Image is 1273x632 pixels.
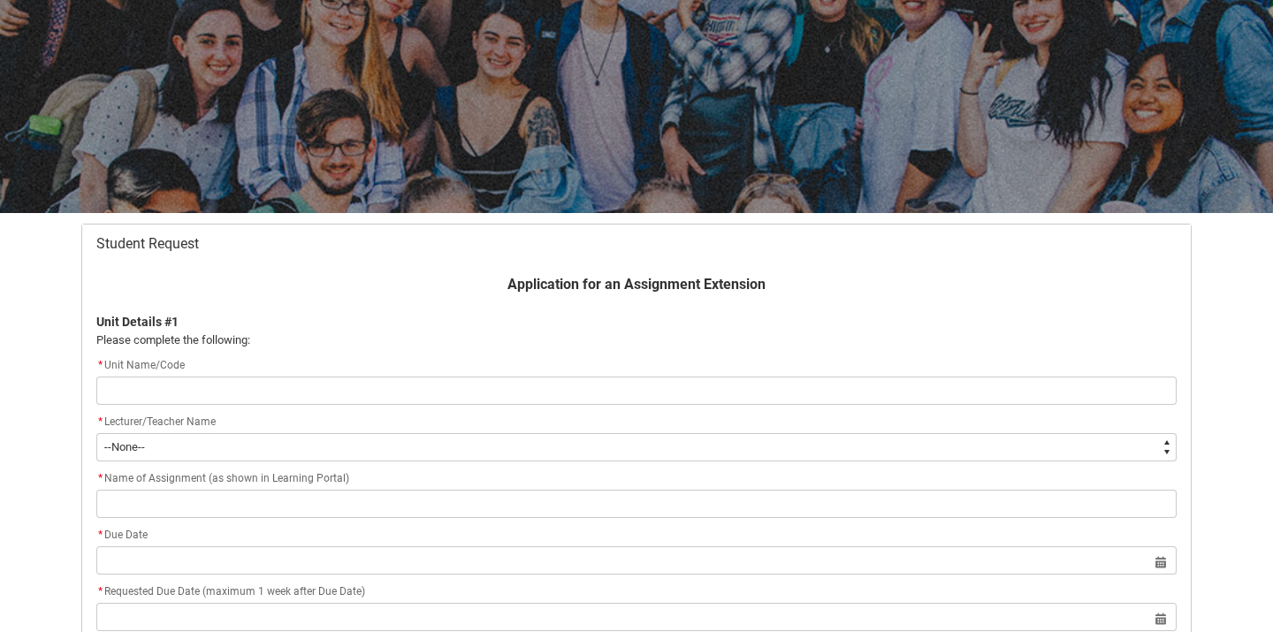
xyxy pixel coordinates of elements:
abbr: required [98,472,103,484]
span: Due Date [96,529,148,541]
b: Unit Details #1 [96,315,179,329]
abbr: required [98,585,103,598]
span: Name of Assignment (as shown in Learning Portal) [96,472,349,484]
span: Unit Name/Code [96,359,185,371]
b: Application for an Assignment Extension [507,276,766,293]
span: Student Request [96,235,199,253]
abbr: required [98,415,103,428]
span: Requested Due Date (maximum 1 week after Due Date) [96,585,365,598]
span: Lecturer/Teacher Name [104,415,216,428]
abbr: required [98,359,103,371]
abbr: required [98,529,103,541]
p: Please complete the following: [96,331,1177,349]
